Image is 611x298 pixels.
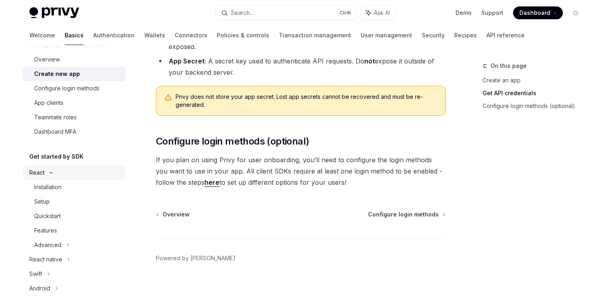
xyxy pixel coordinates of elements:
[23,81,126,96] a: Configure login methods
[29,255,62,264] div: React native
[34,69,80,79] div: Create new app
[364,57,375,65] strong: not
[34,240,61,250] div: Advanced
[481,9,503,17] a: Support
[513,6,563,19] a: Dashboard
[569,6,582,19] button: Toggle dark mode
[29,168,45,178] div: React
[34,55,60,64] div: Overview
[23,125,126,139] a: Dashboard MFA
[23,194,126,209] a: Setup
[217,26,269,45] a: Policies & controls
[29,152,84,161] h5: Get started by SDK
[169,57,204,65] strong: App Secret
[29,7,79,18] img: light logo
[486,26,525,45] a: API reference
[23,180,126,194] a: Installation
[34,127,76,137] div: Dashboard MFA
[279,26,351,45] a: Transaction management
[454,26,477,45] a: Recipes
[34,112,77,122] div: Teammate roles
[65,26,84,45] a: Basics
[374,9,390,17] span: Ask AI
[23,223,126,238] a: Features
[29,26,55,45] a: Welcome
[490,61,527,71] span: On this page
[156,135,309,148] span: Configure login methods (optional)
[29,284,50,293] div: Android
[156,254,235,262] a: Powered by [PERSON_NAME]
[93,26,135,45] a: Authentication
[231,8,253,18] div: Search...
[175,26,207,45] a: Connectors
[519,9,550,17] span: Dashboard
[163,210,190,218] span: Overview
[482,87,589,100] a: Get API credentials
[23,67,126,81] a: Create new app
[34,84,100,93] div: Configure login methods
[34,211,61,221] div: Quickstart
[23,110,126,125] a: Teammate roles
[164,94,172,102] svg: Warning
[144,26,165,45] a: Wallets
[204,178,219,187] a: here
[361,26,412,45] a: User management
[34,197,50,206] div: Setup
[482,74,589,87] a: Create an app
[23,52,126,67] a: Overview
[482,100,589,112] a: Configure login methods (optional)
[368,210,445,218] a: Configure login methods
[29,269,42,279] div: Swift
[216,6,356,20] button: Search...CtrlK
[156,154,445,188] span: If you plan on using Privy for user onboarding, you’ll need to configure the login methods you wa...
[34,98,63,108] div: App clients
[156,55,445,78] li: : A secret key used to authenticate API requests. Do expose it outside of your backend server.
[23,96,126,110] a: App clients
[23,209,126,223] a: Quickstart
[339,10,351,16] span: Ctrl K
[360,6,396,20] button: Ask AI
[422,26,445,45] a: Security
[34,182,61,192] div: Installation
[157,210,190,218] a: Overview
[176,93,437,109] span: Privy does not store your app secret. Lost app secrets cannot be recovered and must be re-generated.
[368,210,439,218] span: Configure login methods
[34,226,57,235] div: Features
[456,9,472,17] a: Demo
